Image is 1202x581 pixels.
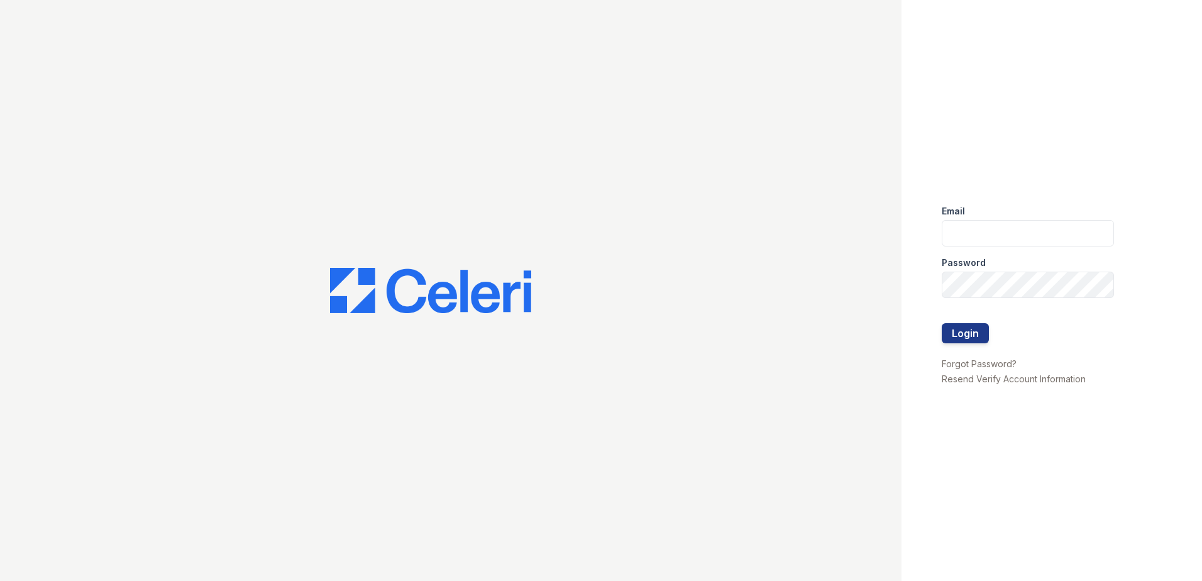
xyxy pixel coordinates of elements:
[942,323,989,343] button: Login
[942,373,1086,384] a: Resend Verify Account Information
[330,268,531,313] img: CE_Logo_Blue-a8612792a0a2168367f1c8372b55b34899dd931a85d93a1a3d3e32e68fde9ad4.png
[942,205,965,218] label: Email
[942,257,986,269] label: Password
[942,358,1017,369] a: Forgot Password?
